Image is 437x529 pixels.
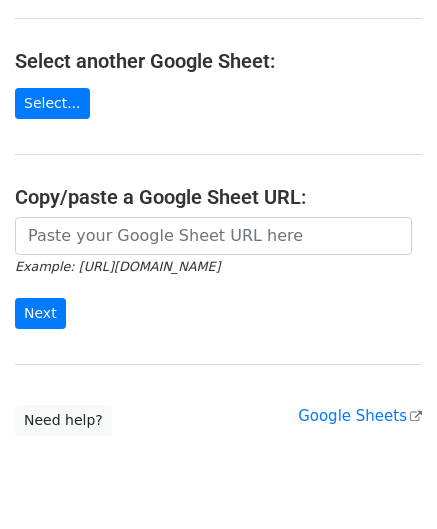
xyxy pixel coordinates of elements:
[15,88,90,119] a: Select...
[15,298,66,329] input: Next
[337,433,437,529] iframe: Chat Widget
[15,185,422,209] h4: Copy/paste a Google Sheet URL:
[298,407,422,425] a: Google Sheets
[15,217,412,255] input: Paste your Google Sheet URL here
[15,49,422,73] h4: Select another Google Sheet:
[15,259,220,274] small: Example: [URL][DOMAIN_NAME]
[15,405,112,436] a: Need help?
